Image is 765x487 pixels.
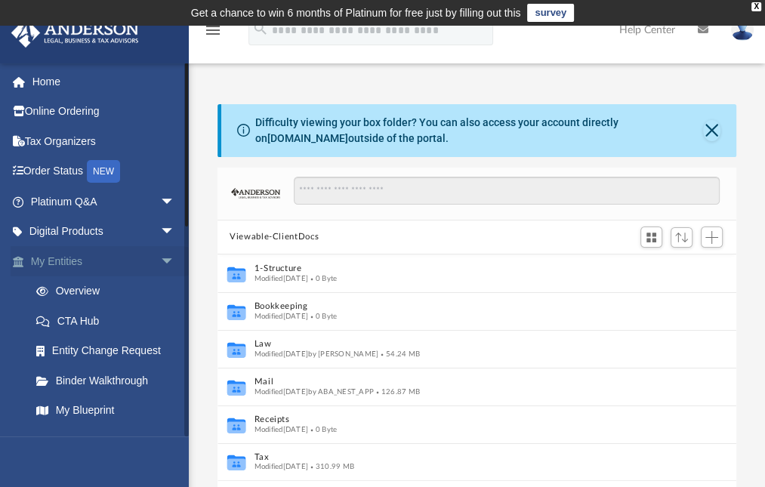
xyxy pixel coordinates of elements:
[21,336,198,366] a: Entity Change Request
[160,217,190,248] span: arrow_drop_down
[254,388,375,396] span: Modified [DATE] by ABA_NEST_APP
[191,4,521,22] div: Get a chance to win 6 months of Platinum for free just by filling out this
[11,97,198,127] a: Online Ordering
[255,115,703,146] div: Difficulty viewing your box folder? You can also access your account directly on outside of the p...
[254,426,309,433] span: Modified [DATE]
[160,186,190,217] span: arrow_drop_down
[252,20,269,37] i: search
[11,186,198,217] a: Platinum Q&Aarrow_drop_down
[254,377,680,387] button: Mail
[87,160,120,183] div: NEW
[254,452,680,462] button: Tax
[379,350,421,358] span: 54.24 MB
[21,365,198,396] a: Binder Walkthrough
[731,19,754,41] img: User Pic
[21,276,198,307] a: Overview
[308,275,337,282] span: 0 Byte
[11,126,198,156] a: Tax Organizers
[254,313,309,320] span: Modified [DATE]
[751,2,761,11] div: close
[204,29,222,39] a: menu
[640,227,663,248] button: Switch to Grid View
[254,415,680,424] button: Receipts
[11,217,198,247] a: Digital Productsarrow_drop_down
[254,301,680,311] button: Bookkeeping
[703,120,720,141] button: Close
[527,4,574,22] a: survey
[11,66,198,97] a: Home
[230,230,319,244] button: Viewable-ClientDocs
[374,388,420,396] span: 126.87 MB
[701,227,723,248] button: Add
[267,132,348,144] a: [DOMAIN_NAME]
[254,339,680,349] button: Law
[7,18,143,48] img: Anderson Advisors Platinum Portal
[11,246,198,276] a: My Entitiesarrow_drop_down
[11,156,198,187] a: Order StatusNEW
[254,350,379,358] span: Modified [DATE] by [PERSON_NAME]
[21,425,198,455] a: Tax Due Dates
[21,306,198,336] a: CTA Hub
[308,463,354,470] span: 310.99 MB
[254,264,680,273] button: 1-Structure
[21,396,190,426] a: My Blueprint
[308,313,337,320] span: 0 Byte
[160,246,190,277] span: arrow_drop_down
[294,177,720,205] input: Search files and folders
[308,426,337,433] span: 0 Byte
[204,21,222,39] i: menu
[254,463,309,470] span: Modified [DATE]
[671,227,693,248] button: Sort
[254,275,309,282] span: Modified [DATE]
